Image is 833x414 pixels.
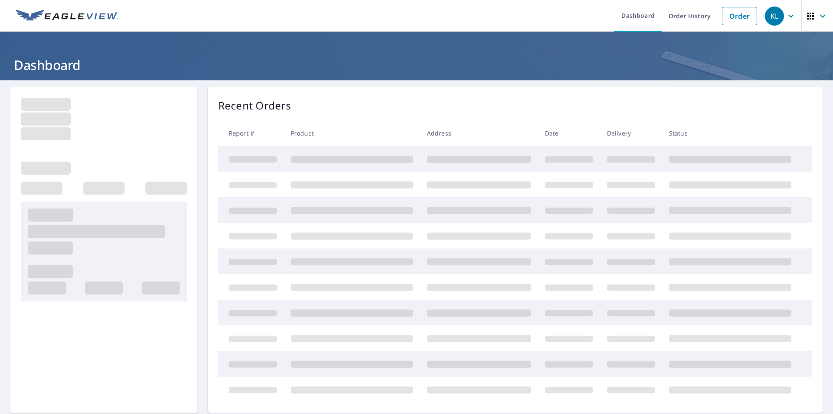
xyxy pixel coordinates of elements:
th: Date [538,120,600,146]
h1: Dashboard [10,56,823,74]
th: Delivery [600,120,662,146]
th: Address [420,120,538,146]
th: Report # [218,120,284,146]
p: Recent Orders [218,98,291,113]
a: Order [722,7,757,25]
th: Status [662,120,798,146]
div: KL [765,7,784,26]
img: EV Logo [16,10,118,23]
th: Product [284,120,420,146]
